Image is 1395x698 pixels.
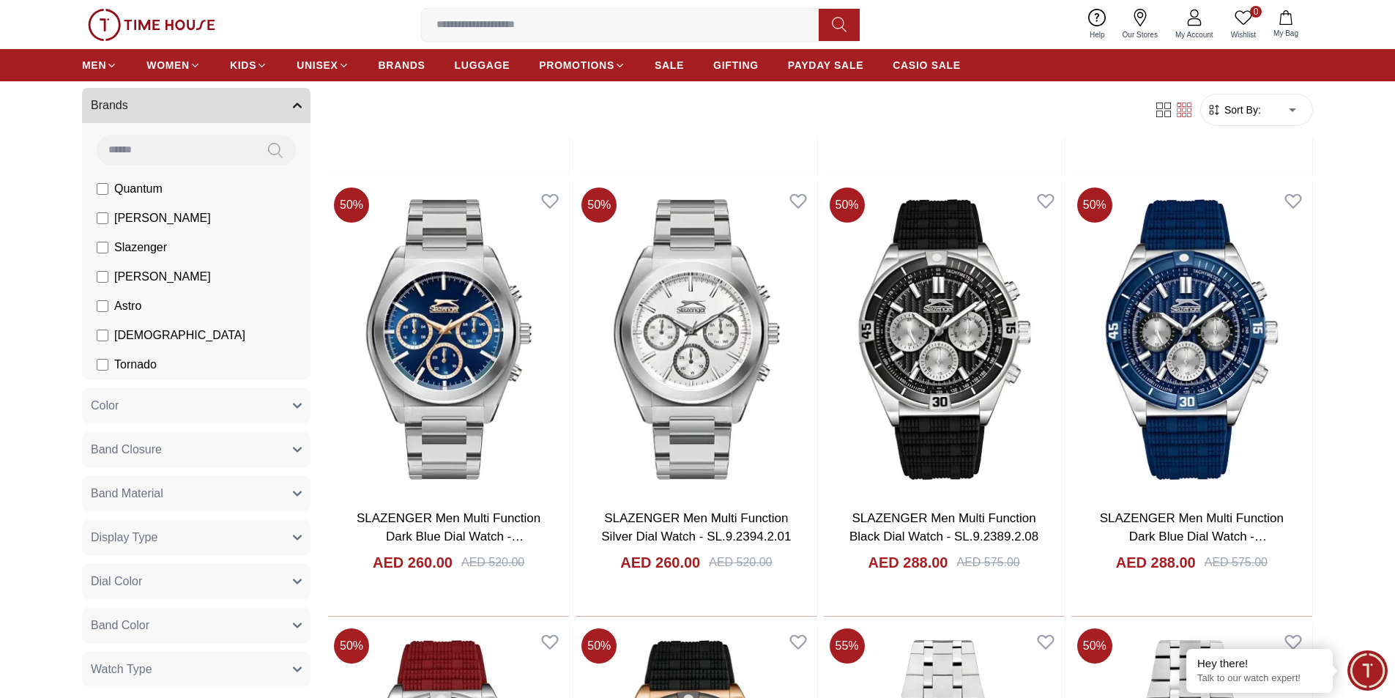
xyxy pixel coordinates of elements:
[1114,6,1167,43] a: Our Stores
[97,359,108,371] input: Tornado
[146,52,201,78] a: WOMEN
[655,52,684,78] a: SALE
[1116,552,1196,573] h4: AED 288.00
[601,511,791,544] a: SLAZENGER Men Multi Function Silver Dial Watch - SL.9.2394.2.01
[114,180,163,198] span: Quantum
[788,52,863,78] a: PAYDAY SALE
[1250,6,1262,18] span: 0
[1197,656,1322,671] div: Hey there!
[379,58,425,73] span: BRANDS
[82,52,117,78] a: MEN
[1225,29,1262,40] span: Wishlist
[620,552,700,573] h4: AED 260.00
[97,183,108,195] input: Quantum
[297,58,338,73] span: UNISEX
[82,432,310,467] button: Band Closure
[1071,182,1312,497] img: SLAZENGER Men Multi Function Dark Blue Dial Watch - SL.9.2389.2.06
[373,552,453,573] h4: AED 260.00
[97,242,108,253] input: Slazenger
[114,297,141,315] span: Astro
[82,608,310,643] button: Band Color
[297,52,349,78] a: UNISEX
[1205,554,1268,571] div: AED 575.00
[97,212,108,224] input: [PERSON_NAME]
[1265,7,1307,42] button: My Bag
[709,554,772,571] div: AED 520.00
[713,58,759,73] span: GIFTING
[97,330,108,341] input: [DEMOGRAPHIC_DATA]
[114,327,245,344] span: [DEMOGRAPHIC_DATA]
[91,441,162,458] span: Band Closure
[230,52,267,78] a: KIDS
[455,52,510,78] a: LUGGAGE
[91,529,157,546] span: Display Type
[1077,628,1112,664] span: 50 %
[581,628,617,664] span: 50 %
[893,58,961,73] span: CASIO SALE
[334,188,369,223] span: 50 %
[82,520,310,555] button: Display Type
[91,617,149,634] span: Band Color
[82,388,310,423] button: Color
[91,397,119,415] span: Color
[1084,29,1111,40] span: Help
[82,476,310,511] button: Band Material
[146,58,190,73] span: WOMEN
[1347,650,1388,691] div: Chat Widget
[1268,28,1304,39] span: My Bag
[893,52,961,78] a: CASIO SALE
[357,511,540,563] a: SLAZENGER Men Multi Function Dark Blue Dial Watch - SL.9.2394.2.05
[655,58,684,73] span: SALE
[88,9,215,41] img: ...
[1207,103,1261,117] button: Sort By:
[1081,6,1114,43] a: Help
[91,661,152,678] span: Watch Type
[114,209,211,227] span: [PERSON_NAME]
[230,58,256,73] span: KIDS
[1221,103,1261,117] span: Sort By:
[91,573,142,590] span: Dial Color
[114,268,211,286] span: [PERSON_NAME]
[576,182,816,497] img: SLAZENGER Men Multi Function Silver Dial Watch - SL.9.2394.2.01
[830,628,865,664] span: 55 %
[97,300,108,312] input: Astro
[82,58,106,73] span: MEN
[82,88,310,123] button: Brands
[849,511,1038,544] a: SLAZENGER Men Multi Function Black Dial Watch - SL.9.2389.2.08
[334,628,369,664] span: 50 %
[455,58,510,73] span: LUGGAGE
[1222,6,1265,43] a: 0Wishlist
[91,485,163,502] span: Band Material
[91,97,128,114] span: Brands
[1100,511,1284,563] a: SLAZENGER Men Multi Function Dark Blue Dial Watch - SL.9.2389.2.06
[581,188,617,223] span: 50 %
[868,552,948,573] h4: AED 288.00
[956,554,1019,571] div: AED 575.00
[82,652,310,687] button: Watch Type
[1117,29,1164,40] span: Our Stores
[114,356,157,374] span: Tornado
[379,52,425,78] a: BRANDS
[830,188,865,223] span: 50 %
[114,239,167,256] span: Slazenger
[824,182,1065,497] img: SLAZENGER Men Multi Function Black Dial Watch - SL.9.2389.2.08
[1077,188,1112,223] span: 50 %
[539,58,614,73] span: PROMOTIONS
[97,271,108,283] input: [PERSON_NAME]
[713,52,759,78] a: GIFTING
[1169,29,1219,40] span: My Account
[328,182,569,497] img: SLAZENGER Men Multi Function Dark Blue Dial Watch - SL.9.2394.2.05
[539,52,625,78] a: PROMOTIONS
[788,58,863,73] span: PAYDAY SALE
[461,554,524,571] div: AED 520.00
[1197,672,1322,685] p: Talk to our watch expert!
[82,564,310,599] button: Dial Color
